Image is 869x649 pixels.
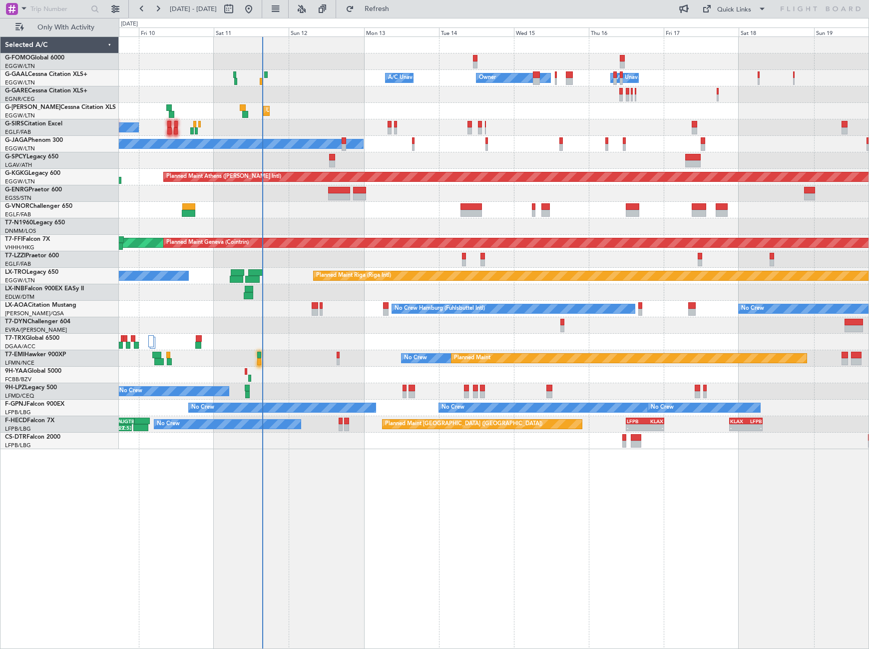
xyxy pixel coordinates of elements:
span: F-HECD [5,418,27,424]
div: Fri 10 [139,27,214,36]
span: G-FOMO [5,55,30,61]
button: Only With Activity [11,19,108,35]
div: - [645,425,664,431]
span: T7-FFI [5,236,22,242]
div: A/C Unavailable [388,70,430,85]
a: LFPB/LBG [5,442,31,449]
a: 9H-YAAGlobal 5000 [5,368,61,374]
div: Mon 13 [364,27,439,36]
span: G-[PERSON_NAME] [5,104,60,110]
div: No Crew [191,400,214,415]
a: EGSS/STN [5,194,31,202]
span: G-SPCY [5,154,26,160]
span: Refresh [356,5,398,12]
div: Unplanned Maint [GEOGRAPHIC_DATA] ([GEOGRAPHIC_DATA]) [266,103,431,118]
div: No Crew Hamburg (Fuhlsbuttel Intl) [395,301,485,316]
a: 9H-LPZLegacy 500 [5,385,57,391]
a: LFPB/LBG [5,409,31,416]
div: LFPB [746,418,762,424]
a: EGLF/FAB [5,128,31,136]
div: A/C Unavailable [613,70,655,85]
span: G-KGKG [5,170,28,176]
div: Quick Links [717,5,751,15]
a: G-GAALCessna Citation XLS+ [5,71,87,77]
a: G-SPCYLegacy 650 [5,154,58,160]
span: [DATE] - [DATE] [170,4,217,13]
a: T7-LZZIPraetor 600 [5,253,59,259]
a: T7-FFIFalcon 7X [5,236,50,242]
a: G-[PERSON_NAME]Cessna Citation XLS [5,104,116,110]
span: G-GARE [5,88,28,94]
span: CS-DTR [5,434,26,440]
a: LX-TROLegacy 650 [5,269,58,275]
div: No Crew [157,417,180,432]
a: FCBB/BZV [5,376,31,383]
div: Wed 15 [514,27,589,36]
a: EGGW/LTN [5,277,35,284]
span: T7-TRX [5,335,25,341]
span: G-JAGA [5,137,28,143]
span: T7-N1960 [5,220,33,226]
a: LX-INBFalcon 900EX EASy II [5,286,84,292]
a: EGGW/LTN [5,79,35,86]
div: KLAX [645,418,664,424]
a: G-FOMOGlobal 6000 [5,55,64,61]
span: T7-LZZI [5,253,25,259]
span: T7-DYN [5,319,27,325]
div: - [746,425,762,431]
a: G-GARECessna Citation XLS+ [5,88,87,94]
span: G-ENRG [5,187,28,193]
div: Owner [479,70,496,85]
a: G-SIRSCitation Excel [5,121,62,127]
span: F-GPNJ [5,401,26,407]
a: EGGW/LTN [5,145,35,152]
button: Refresh [341,1,401,17]
a: LGAV/ATH [5,161,32,169]
a: DNMM/LOS [5,227,36,235]
span: 9H-LPZ [5,385,25,391]
div: Tue 14 [439,27,514,36]
span: Only With Activity [26,24,105,31]
div: - [627,425,645,431]
a: F-HECDFalcon 7X [5,418,54,424]
div: - [730,425,746,431]
a: DGAA/ACC [5,343,35,350]
input: Trip Number [30,1,88,16]
div: Thu 16 [589,27,664,36]
a: EGGW/LTN [5,62,35,70]
span: G-GAAL [5,71,28,77]
a: VHHH/HKG [5,244,34,251]
button: Quick Links [697,1,771,17]
a: EGNR/CEG [5,95,35,103]
a: EVRA/[PERSON_NAME] [5,326,67,334]
span: LX-AOA [5,302,28,308]
a: T7-EMIHawker 900XP [5,352,66,358]
a: EGLF/FAB [5,211,31,218]
div: LFPB [627,418,645,424]
a: EGGW/LTN [5,112,35,119]
a: LX-AOACitation Mustang [5,302,76,308]
a: T7-TRXGlobal 6500 [5,335,59,341]
span: LX-TRO [5,269,26,275]
div: Planned Maint [GEOGRAPHIC_DATA] ([GEOGRAPHIC_DATA]) [385,417,542,432]
div: No Crew [741,301,764,316]
a: LFPB/LBG [5,425,31,433]
a: T7-DYNChallenger 604 [5,319,70,325]
div: Sat 11 [214,27,289,36]
div: No Crew [441,400,464,415]
a: F-GPNJFalcon 900EX [5,401,64,407]
span: G-SIRS [5,121,24,127]
a: T7-N1960Legacy 650 [5,220,65,226]
a: EGGW/LTN [5,178,35,185]
a: LFMN/NCE [5,359,34,367]
div: UGTB [121,418,133,424]
a: EDLW/DTM [5,293,34,301]
a: G-ENRGPraetor 600 [5,187,62,193]
a: [PERSON_NAME]/QSA [5,310,64,317]
a: CS-DTRFalcon 2000 [5,434,60,440]
div: Planned Maint Geneva (Cointrin) [166,235,249,250]
a: LFMD/CEQ [5,392,34,400]
div: KLAX [730,418,746,424]
span: T7-EMI [5,352,24,358]
div: 21:53 Z [119,425,131,431]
